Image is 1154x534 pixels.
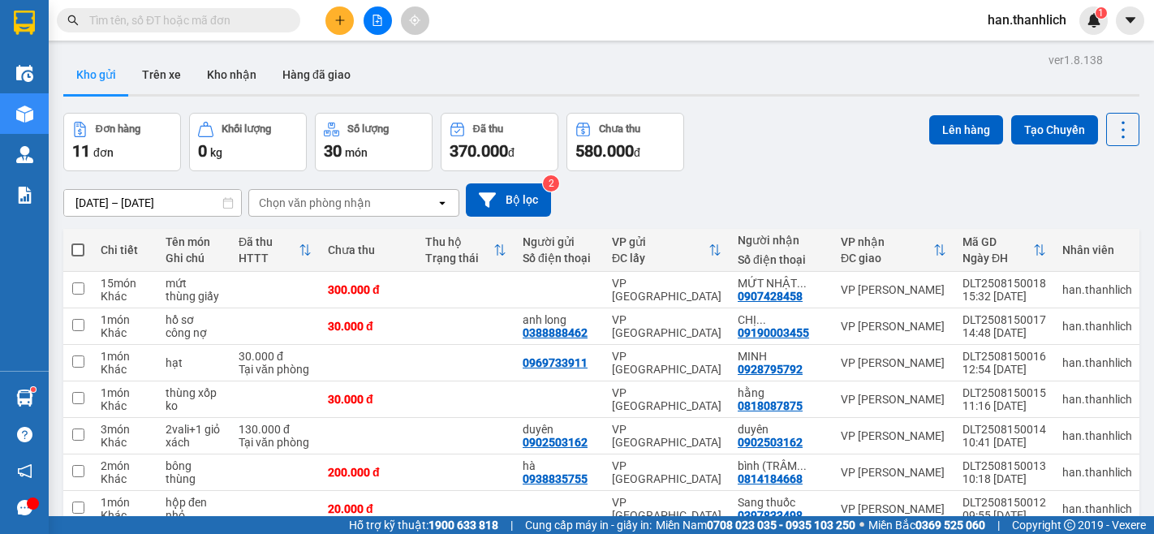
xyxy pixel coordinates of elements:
[101,326,149,339] div: Khác
[96,123,140,135] div: Đơn hàng
[962,290,1046,303] div: 15:32 [DATE]
[230,229,320,272] th: Toggle SortBy
[101,472,149,485] div: Khác
[962,496,1046,509] div: DLT2508150012
[1096,7,1107,19] sup: 1
[324,141,342,161] span: 30
[841,393,946,406] div: VP [PERSON_NAME]
[101,243,149,256] div: Chi tiết
[14,11,35,35] img: logo-vxr
[962,509,1046,522] div: 09:55 [DATE]
[166,326,222,339] div: công nợ
[101,459,149,472] div: 2 món
[325,6,354,35] button: plus
[222,123,271,135] div: Khối lượng
[1087,13,1101,28] img: icon-new-feature
[1062,393,1132,406] div: han.thanhlich
[841,235,933,248] div: VP nhận
[523,459,596,472] div: hà
[738,277,825,290] div: MỨT NHẬT HẠ
[738,423,825,436] div: duyên
[612,350,721,376] div: VP [GEOGRAPHIC_DATA]
[510,516,513,534] span: |
[738,234,825,247] div: Người nhận
[166,496,222,522] div: hộp đen nhỏ
[315,113,433,171] button: Số lượng30món
[962,459,1046,472] div: DLT2508150013
[612,277,721,303] div: VP [GEOGRAPHIC_DATA]
[17,427,32,442] span: question-circle
[523,436,588,449] div: 0902503162
[64,190,241,216] input: Select a date range.
[997,516,1000,534] span: |
[738,509,803,522] div: 0397833498
[841,466,946,479] div: VP [PERSON_NAME]
[738,313,825,326] div: CHỊ PHƯỚC.15.8
[523,423,596,436] div: duyên
[166,313,222,326] div: hồ sơ
[63,113,181,171] button: Đơn hàng11đơn
[239,252,299,265] div: HTTT
[328,466,409,479] div: 200.000 đ
[523,326,588,339] div: 0388888462
[1098,7,1104,19] span: 1
[101,386,149,399] div: 1 món
[259,195,371,211] div: Chọn văn phòng nhận
[101,436,149,449] div: Khác
[1049,51,1103,69] div: ver 1.8.138
[16,65,33,82] img: warehouse-icon
[738,350,825,363] div: MINH
[1123,13,1138,28] span: caret-down
[17,463,32,479] span: notification
[31,387,36,392] sup: 1
[16,390,33,407] img: warehouse-icon
[868,516,985,534] span: Miền Bắc
[166,290,222,303] div: thùng giấy
[16,106,33,123] img: warehouse-icon
[738,496,825,509] div: Sang thuốc
[101,423,149,436] div: 3 món
[1062,283,1132,296] div: han.thanhlich
[523,313,596,326] div: anh long
[915,519,985,532] strong: 0369 525 060
[194,55,269,94] button: Kho nhận
[962,252,1033,265] div: Ngày ĐH
[101,399,149,412] div: Khác
[466,183,551,217] button: Bộ lọc
[441,113,558,171] button: Đã thu370.000đ
[929,115,1003,144] button: Lên hàng
[612,313,721,339] div: VP [GEOGRAPHIC_DATA]
[166,459,222,472] div: bông
[962,472,1046,485] div: 10:18 [DATE]
[612,459,721,485] div: VP [GEOGRAPHIC_DATA]
[166,386,222,412] div: thùng xốp ko
[17,500,32,515] span: message
[543,175,559,192] sup: 2
[72,141,90,161] span: 11
[523,235,596,248] div: Người gửi
[1062,502,1132,515] div: han.thanhlich
[756,313,766,326] span: ...
[269,55,364,94] button: Hàng đã giao
[962,386,1046,399] div: DLT2508150015
[425,235,493,248] div: Thu hộ
[738,459,825,472] div: bình (TRÂM BSEN)
[239,363,312,376] div: Tại văn phòng
[1062,243,1132,256] div: Nhân viên
[962,423,1046,436] div: DLT2508150014
[166,235,222,248] div: Tên món
[599,123,640,135] div: Chưa thu
[166,472,222,485] div: thùng
[101,496,149,509] div: 1 món
[239,350,312,363] div: 30.000 đ
[401,6,429,35] button: aim
[364,6,392,35] button: file-add
[239,235,299,248] div: Đã thu
[975,10,1079,30] span: han.thanhlich
[738,386,825,399] div: hằng
[634,146,640,159] span: đ
[656,516,855,534] span: Miền Nam
[797,277,807,290] span: ...
[450,141,508,161] span: 370.000
[67,15,79,26] span: search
